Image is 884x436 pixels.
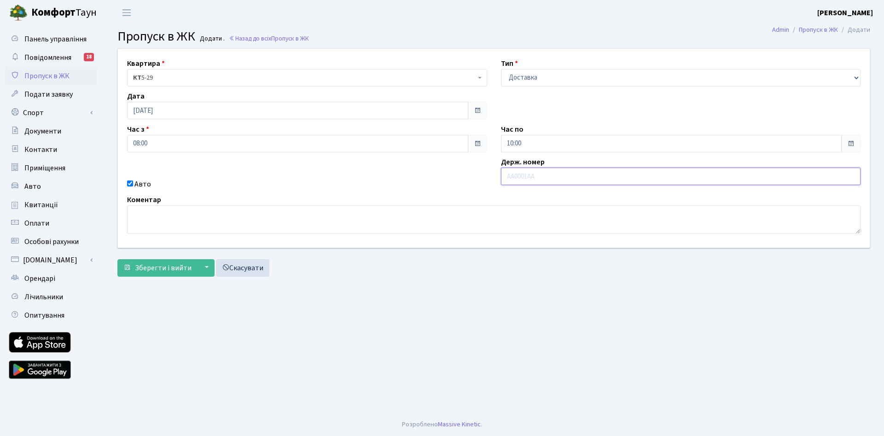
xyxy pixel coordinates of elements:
[115,5,138,20] button: Переключити навігацію
[758,20,884,40] nav: breadcrumb
[24,181,41,192] span: Авто
[5,306,97,325] a: Опитування
[134,179,151,190] label: Авто
[229,34,309,43] a: Назад до всіхПропуск в ЖК
[24,34,87,44] span: Панель управління
[5,177,97,196] a: Авто
[31,5,76,20] b: Комфорт
[438,419,481,429] a: Massive Kinetic
[501,58,518,69] label: Тип
[24,273,55,284] span: Орендарі
[501,157,545,168] label: Держ. номер
[133,73,476,82] span: <b>КТ</b>&nbsp;&nbsp;&nbsp;&nbsp;5-29
[198,35,225,43] small: Додати .
[24,89,73,99] span: Подати заявку
[127,91,145,102] label: Дата
[799,25,838,35] a: Пропуск в ЖК
[5,104,97,122] a: Спорт
[127,194,161,205] label: Коментар
[5,30,97,48] a: Панель управління
[5,48,97,67] a: Повідомлення18
[501,124,523,135] label: Час по
[24,310,64,320] span: Опитування
[127,124,149,135] label: Час з
[135,263,192,273] span: Зберегти і вийти
[5,85,97,104] a: Подати заявку
[838,25,870,35] li: Додати
[24,163,65,173] span: Приміщення
[5,233,97,251] a: Особові рахунки
[5,159,97,177] a: Приміщення
[5,122,97,140] a: Документи
[24,292,63,302] span: Лічильники
[5,214,97,233] a: Оплати
[24,200,58,210] span: Квитанції
[817,8,873,18] b: [PERSON_NAME]
[5,288,97,306] a: Лічильники
[9,4,28,22] img: logo.png
[5,269,97,288] a: Орендарі
[501,168,861,185] input: AA0001AA
[117,259,198,277] button: Зберегти і вийти
[5,251,97,269] a: [DOMAIN_NAME]
[127,58,165,69] label: Квартира
[5,67,97,85] a: Пропуск в ЖК
[127,69,487,87] span: <b>КТ</b>&nbsp;&nbsp;&nbsp;&nbsp;5-29
[117,27,195,46] span: Пропуск в ЖК
[24,71,70,81] span: Пропуск в ЖК
[24,237,79,247] span: Особові рахунки
[31,5,97,21] span: Таун
[817,7,873,18] a: [PERSON_NAME]
[24,145,57,155] span: Контакти
[24,218,49,228] span: Оплати
[402,419,482,430] div: Розроблено .
[24,52,71,63] span: Повідомлення
[216,259,269,277] a: Скасувати
[772,25,789,35] a: Admin
[271,34,309,43] span: Пропуск в ЖК
[5,140,97,159] a: Контакти
[133,73,141,82] b: КТ
[24,126,61,136] span: Документи
[84,53,94,61] div: 18
[5,196,97,214] a: Квитанції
